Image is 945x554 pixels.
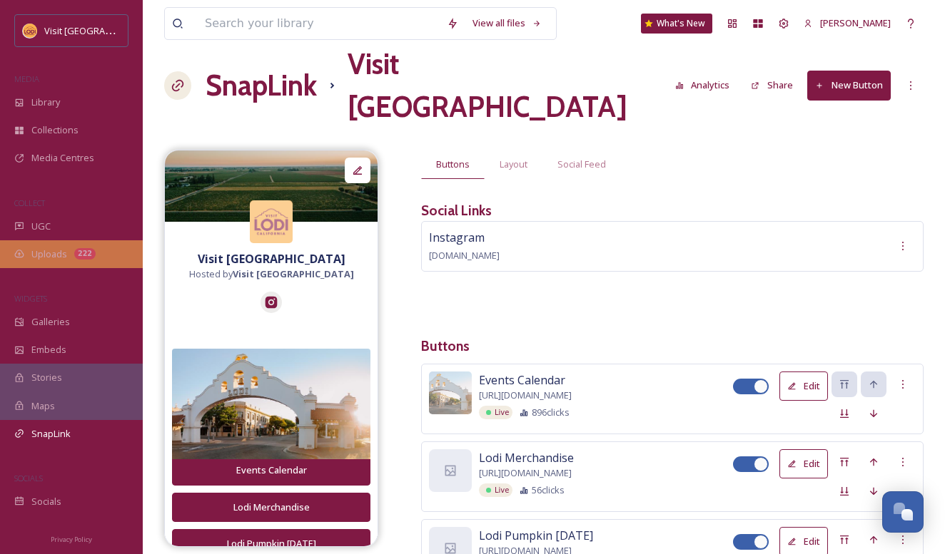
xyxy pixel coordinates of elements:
span: Privacy Policy [51,535,92,544]
span: Embeds [31,343,66,356]
span: SOCIALS [14,473,43,483]
span: [DOMAIN_NAME] [429,249,500,262]
span: [URL][DOMAIN_NAME] [479,389,572,402]
span: [PERSON_NAME] [820,16,891,29]
img: eb0ff84f-6bda-48df-8fd6-ed9836e6574f.jpg [429,371,472,414]
span: [URL][DOMAIN_NAME] [479,466,572,480]
span: UGC [31,220,51,233]
strong: Visit [GEOGRAPHIC_DATA] [198,251,345,267]
div: Lodi Merchandise [180,501,363,514]
span: Uploads [31,247,67,261]
span: Collections [31,123,79,137]
span: Maps [31,399,55,413]
button: Lodi Merchandise [172,493,370,522]
a: What's New [641,14,712,34]
div: Events Calendar [180,463,363,477]
a: View all files [465,9,549,37]
span: Socials [31,495,61,508]
a: [PERSON_NAME] [797,9,898,37]
span: 896 clicks [532,406,570,419]
span: Galleries [31,315,70,329]
img: f3c95699-6446-452f-9a14-16c78ac2645e.jpg [165,150,378,222]
button: Edit [779,449,828,478]
span: Media Centres [31,151,94,165]
span: Buttons [436,158,470,171]
span: Instagram [429,230,485,245]
span: Hosted by [189,267,354,281]
button: Share [744,71,800,99]
span: Events Calendar [479,371,565,389]
span: Lodi Merchandise [479,449,574,466]
img: Square%20Social%20Visit%20Lodi.png [23,24,37,38]
strong: Visit [GEOGRAPHIC_DATA] [233,267,354,280]
a: SnapLink [206,64,317,107]
div: Lodi Pumpkin [DATE] [180,537,363,550]
div: Live [479,483,512,497]
span: Social Feed [557,158,606,171]
span: Layout [500,158,527,171]
span: WIDGETS [14,293,47,304]
input: Search your library [198,8,440,39]
span: SnapLink [31,427,71,441]
span: 56 clicks [532,483,565,497]
button: Events Calendar [172,456,370,485]
span: Library [31,96,60,109]
div: Live [479,406,512,419]
h1: Visit [GEOGRAPHIC_DATA] [348,43,668,128]
span: Visit [GEOGRAPHIC_DATA] [44,24,155,37]
span: MEDIA [14,73,39,84]
span: Lodi Pumpkin [DATE] [479,527,593,544]
button: Analytics [668,71,737,99]
button: New Button [807,71,891,100]
h3: Buttons [421,336,924,356]
button: Open Chat [882,491,924,533]
h3: Social Links [421,200,492,221]
img: Square%20Social%20Visit%20Lodi.png [250,200,293,243]
a: Analytics [668,71,744,99]
a: Privacy Policy [51,530,92,547]
div: 222 [74,248,96,260]
span: Stories [31,371,62,384]
button: Edit [779,371,828,401]
span: COLLECT [14,198,45,208]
